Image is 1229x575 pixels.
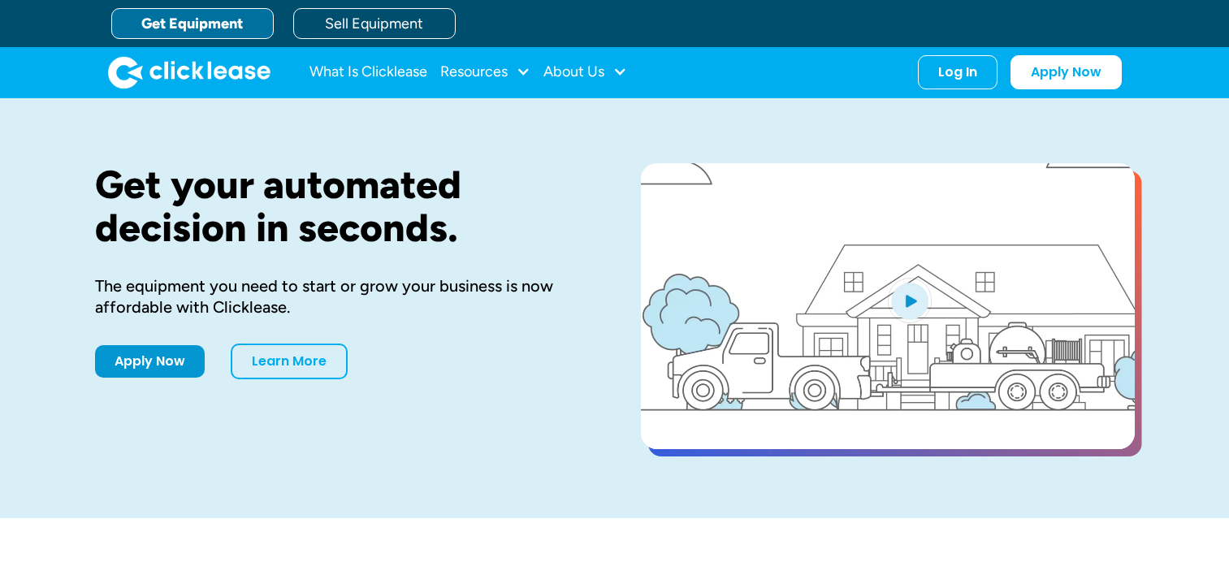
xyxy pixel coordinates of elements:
a: Get Equipment [111,8,274,39]
a: home [108,56,270,89]
div: The equipment you need to start or grow your business is now affordable with Clicklease. [95,275,589,318]
a: Apply Now [1010,55,1122,89]
h1: Get your automated decision in seconds. [95,163,589,249]
a: Sell Equipment [293,8,456,39]
div: About Us [543,56,627,89]
div: Log In [938,64,977,80]
a: open lightbox [641,163,1135,449]
img: Blue play button logo on a light blue circular background [888,278,932,323]
a: Apply Now [95,345,205,378]
a: What Is Clicklease [309,56,427,89]
div: Resources [440,56,530,89]
a: Learn More [231,344,348,379]
img: Clicklease logo [108,56,270,89]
